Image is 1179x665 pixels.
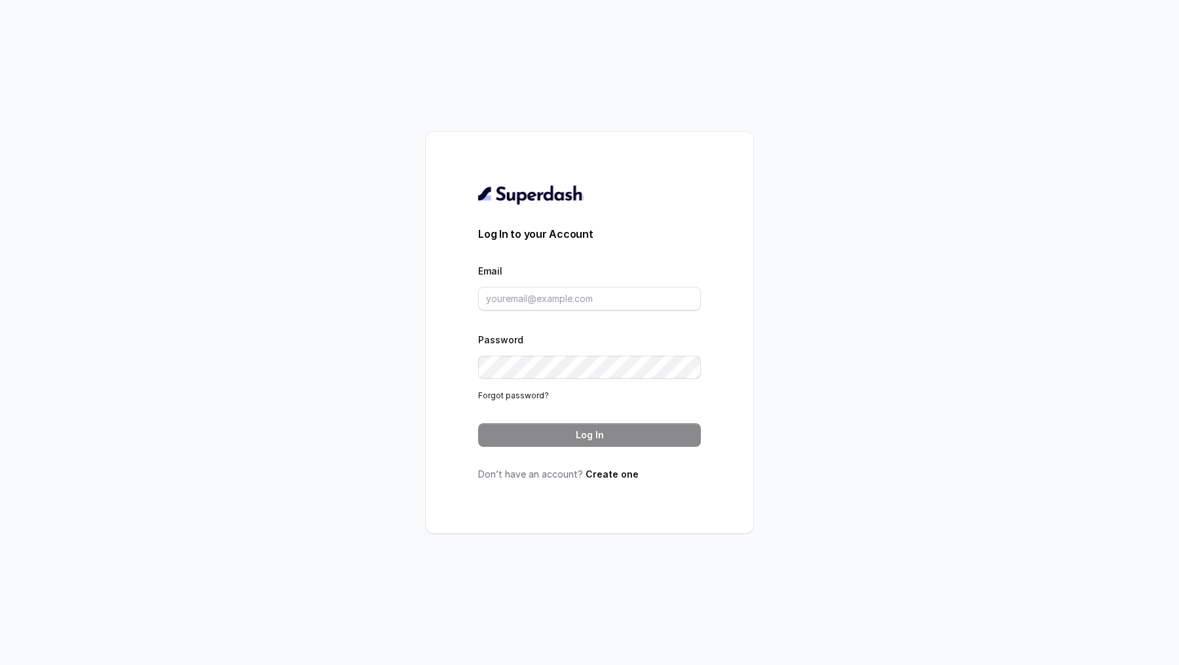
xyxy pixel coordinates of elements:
a: Create one [586,468,639,480]
label: Email [478,265,502,276]
img: light.svg [478,184,584,205]
button: Log In [478,423,701,447]
p: Don’t have an account? [478,468,701,481]
a: Forgot password? [478,390,549,400]
h3: Log In to your Account [478,226,701,242]
label: Password [478,334,523,345]
input: youremail@example.com [478,287,701,311]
